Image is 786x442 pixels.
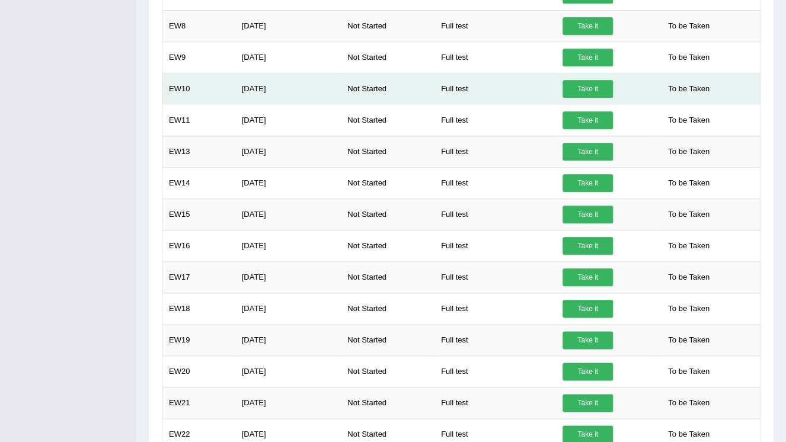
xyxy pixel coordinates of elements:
a: Take it [563,143,613,161]
td: Not Started [341,136,434,167]
td: Full test [434,136,556,167]
span: To be Taken [662,363,715,380]
td: Not Started [341,230,434,261]
td: Full test [434,387,556,418]
td: Full test [434,198,556,230]
td: [DATE] [235,261,341,293]
td: EW18 [162,293,235,324]
td: Full test [434,355,556,387]
td: Not Started [341,73,434,104]
td: Not Started [341,10,434,41]
td: Full test [434,230,556,261]
td: [DATE] [235,104,341,136]
td: Not Started [341,261,434,293]
td: Full test [434,324,556,355]
td: Not Started [341,41,434,73]
td: Not Started [341,387,434,418]
td: EW10 [162,73,235,104]
span: To be Taken [662,17,715,35]
td: Full test [434,10,556,41]
a: Take it [563,300,613,318]
td: Full test [434,293,556,324]
td: EW16 [162,230,235,261]
a: Take it [563,111,613,129]
td: [DATE] [235,41,341,73]
td: Full test [434,104,556,136]
td: Full test [434,41,556,73]
span: To be Taken [662,80,715,98]
a: Take it [563,49,613,66]
span: To be Taken [662,174,715,192]
td: Not Started [341,198,434,230]
span: To be Taken [662,111,715,129]
span: To be Taken [662,206,715,223]
td: [DATE] [235,230,341,261]
a: Take it [563,268,613,286]
td: Full test [434,73,556,104]
td: Full test [434,261,556,293]
td: Not Started [341,355,434,387]
td: [DATE] [235,10,341,41]
td: Full test [434,167,556,198]
td: [DATE] [235,167,341,198]
a: Take it [563,237,613,255]
span: To be Taken [662,143,715,161]
td: [DATE] [235,136,341,167]
td: Not Started [341,293,434,324]
td: Not Started [341,324,434,355]
td: [DATE] [235,73,341,104]
td: EW14 [162,167,235,198]
span: To be Taken [662,49,715,66]
a: Take it [563,331,613,349]
td: [DATE] [235,198,341,230]
a: Take it [563,394,613,412]
span: To be Taken [662,237,715,255]
td: [DATE] [235,324,341,355]
span: To be Taken [662,300,715,318]
td: Not Started [341,104,434,136]
a: Take it [563,174,613,192]
span: To be Taken [662,268,715,286]
span: To be Taken [662,394,715,412]
td: EW21 [162,387,235,418]
a: Take it [563,363,613,380]
a: Take it [563,206,613,223]
td: EW20 [162,355,235,387]
td: Not Started [341,167,434,198]
td: [DATE] [235,355,341,387]
td: EW11 [162,104,235,136]
td: EW19 [162,324,235,355]
a: Take it [563,17,613,35]
td: [DATE] [235,293,341,324]
td: [DATE] [235,387,341,418]
td: EW9 [162,41,235,73]
td: EW13 [162,136,235,167]
td: EW15 [162,198,235,230]
td: EW8 [162,10,235,41]
a: Take it [563,80,613,98]
span: To be Taken [662,331,715,349]
td: EW17 [162,261,235,293]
